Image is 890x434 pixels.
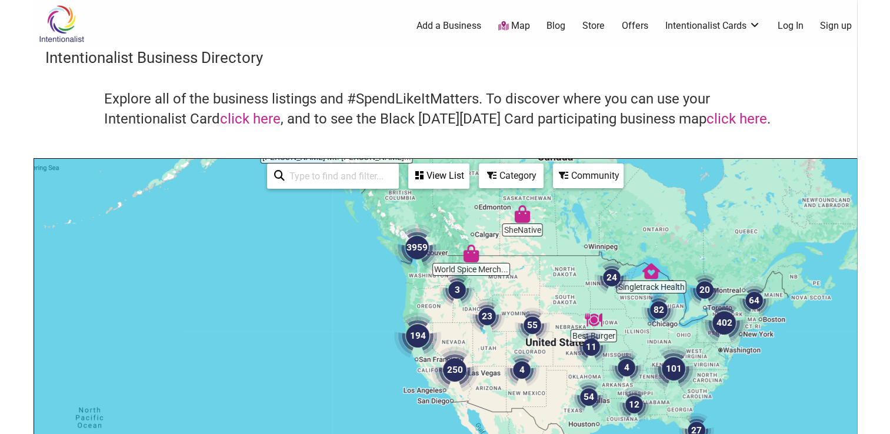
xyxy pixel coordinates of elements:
[426,342,483,398] div: 250
[45,47,845,68] h3: Intentionalist Business Directory
[499,348,544,392] div: 4
[582,19,605,32] a: Store
[409,165,468,187] div: View List
[732,278,776,323] div: 64
[435,268,479,312] div: 3
[480,165,542,187] div: Category
[389,308,446,364] div: 194
[604,345,649,390] div: 4
[389,219,445,276] div: 3959
[416,19,481,32] a: Add a Business
[696,295,752,351] div: 402
[458,240,485,267] div: World Spice Merchants
[706,111,767,127] a: click here
[612,382,656,427] div: 12
[34,5,89,43] img: Intentionalist
[580,306,607,333] div: Best Burger
[554,165,622,187] div: Community
[510,303,555,348] div: 55
[566,375,611,419] div: 54
[682,268,727,312] div: 20
[636,288,681,332] div: 82
[569,325,614,369] div: 11
[589,255,634,300] div: 24
[220,111,281,127] a: click here
[479,163,544,188] div: Filter by category
[665,19,761,32] a: Intentionalist Cards
[638,258,665,285] div: Singletrack Health
[465,294,509,339] div: 23
[546,19,565,32] a: Blog
[498,19,529,33] a: Map
[645,340,702,397] div: 101
[777,19,803,32] a: Log In
[509,201,536,228] div: SheNative
[104,89,786,129] h4: Explore all of the business listings and #SpendLikeItMatters. To discover where you can use your ...
[285,165,392,188] input: Type to find and filter...
[820,19,852,32] a: Sign up
[622,19,648,32] a: Offers
[553,163,624,188] div: Filter by Community
[408,163,469,189] div: See a list of the visible businesses
[267,163,399,189] div: Type to search and filter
